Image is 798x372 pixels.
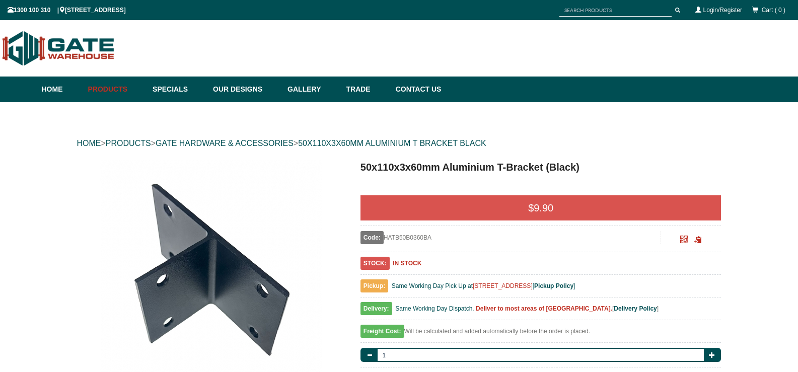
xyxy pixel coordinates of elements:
[8,7,126,14] span: 1300 100 310 | [STREET_ADDRESS]
[360,160,721,175] h1: 50x110x3x60mm Aluminium T-Bracket (Black)
[694,236,702,244] span: Click to copy the URL
[360,303,721,320] div: [ ]
[392,282,575,289] span: Same Working Day Pick Up at [ ]
[360,195,721,220] div: $
[360,279,388,292] span: Pickup:
[360,325,404,338] span: Freight Cost:
[156,139,294,147] a: GATE HARDWARE & ACCESSORIES
[534,202,553,213] span: 9.90
[106,139,151,147] a: PRODUCTS
[559,4,672,17] input: SEARCH PRODUCTS
[534,282,573,289] a: Pickup Policy
[395,305,474,312] span: Same Working Day Dispatch.
[298,139,486,147] a: 50X110X3X60MM ALUMINIUM T BRACKET BLACK
[77,139,101,147] a: HOME
[148,77,208,102] a: Specials
[703,7,742,14] a: Login/Register
[208,77,282,102] a: Our Designs
[762,7,785,14] span: Cart ( 0 )
[282,77,341,102] a: Gallery
[42,77,83,102] a: Home
[393,260,421,267] b: IN STOCK
[680,237,688,244] a: Click to enlarge and scan to share.
[360,257,390,270] span: STOCK:
[360,302,392,315] span: Delivery:
[341,77,390,102] a: Trade
[360,325,721,343] div: Will be calculated and added automatically before the order is placed.
[391,77,442,102] a: Contact Us
[614,305,657,312] a: Delivery Policy
[360,231,384,244] span: Code:
[473,282,533,289] a: [STREET_ADDRESS]
[77,127,721,160] div: > > >
[83,77,148,102] a: Products
[476,305,612,312] b: Deliver to most areas of [GEOGRAPHIC_DATA].
[360,231,661,244] div: HATB50B0360BA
